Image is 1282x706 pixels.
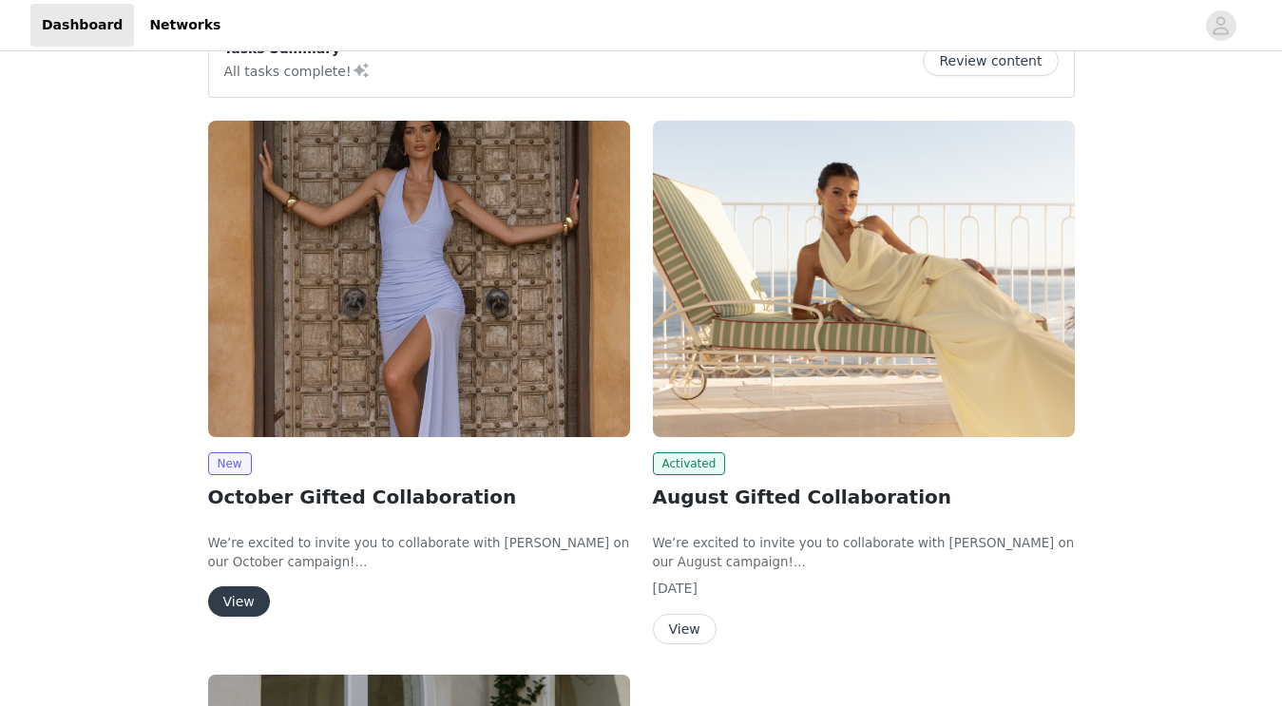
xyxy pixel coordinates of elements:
[653,581,698,596] span: [DATE]
[30,4,134,47] a: Dashboard
[208,452,252,475] span: New
[653,536,1075,569] span: We’re excited to invite you to collaborate with [PERSON_NAME] on our August campaign!
[653,121,1075,437] img: Peppermayo EU
[1212,10,1230,41] div: avatar
[653,622,717,637] a: View
[208,121,630,437] img: Peppermayo EU
[208,586,270,617] button: View
[138,4,232,47] a: Networks
[653,614,717,644] button: View
[923,46,1058,76] button: Review content
[653,452,726,475] span: Activated
[224,59,371,82] p: All tasks complete!
[208,536,630,569] span: We’re excited to invite you to collaborate with [PERSON_NAME] on our October campaign!
[208,595,270,609] a: View
[653,483,1075,511] h2: August Gifted Collaboration
[208,483,630,511] h2: October Gifted Collaboration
